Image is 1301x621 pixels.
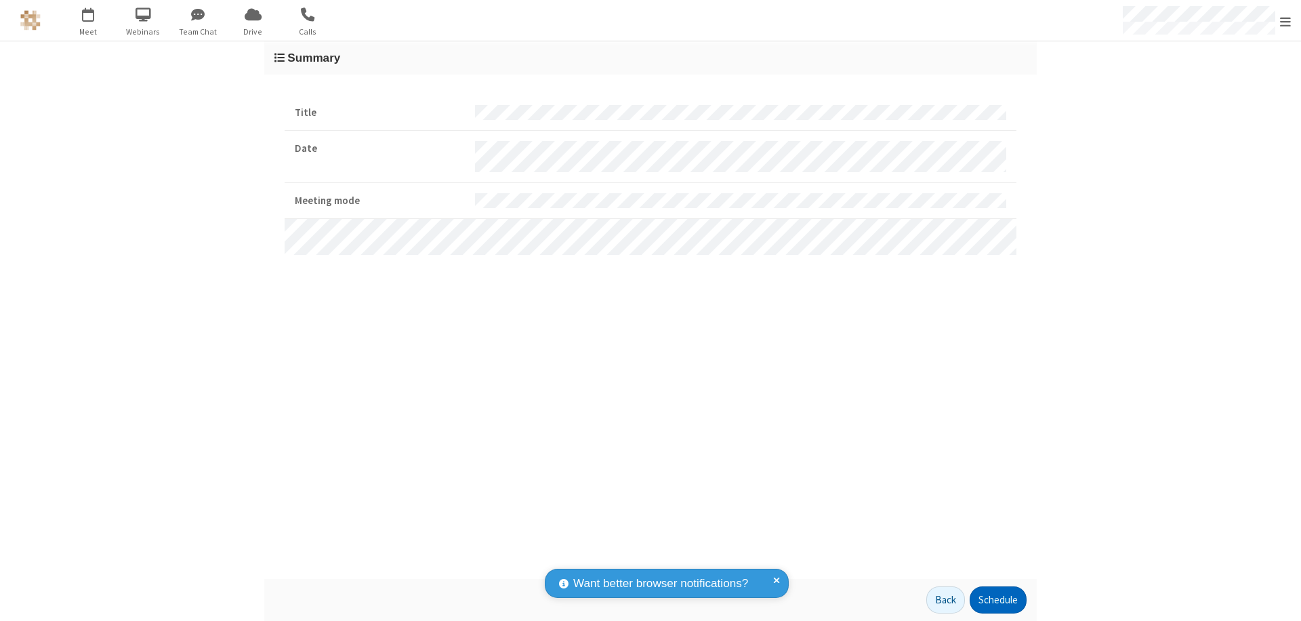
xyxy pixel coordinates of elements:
strong: Date [295,141,465,157]
button: Back [926,586,965,614]
strong: Meeting mode [295,193,465,209]
span: Webinars [118,26,169,38]
span: Team Chat [173,26,224,38]
button: Schedule [970,586,1027,614]
span: Want better browser notifications? [573,575,748,593]
span: Summary [287,51,340,64]
span: Drive [228,26,278,38]
img: QA Selenium DO NOT DELETE OR CHANGE [20,10,41,31]
span: Calls [283,26,333,38]
strong: Title [295,105,465,121]
span: Meet [63,26,114,38]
